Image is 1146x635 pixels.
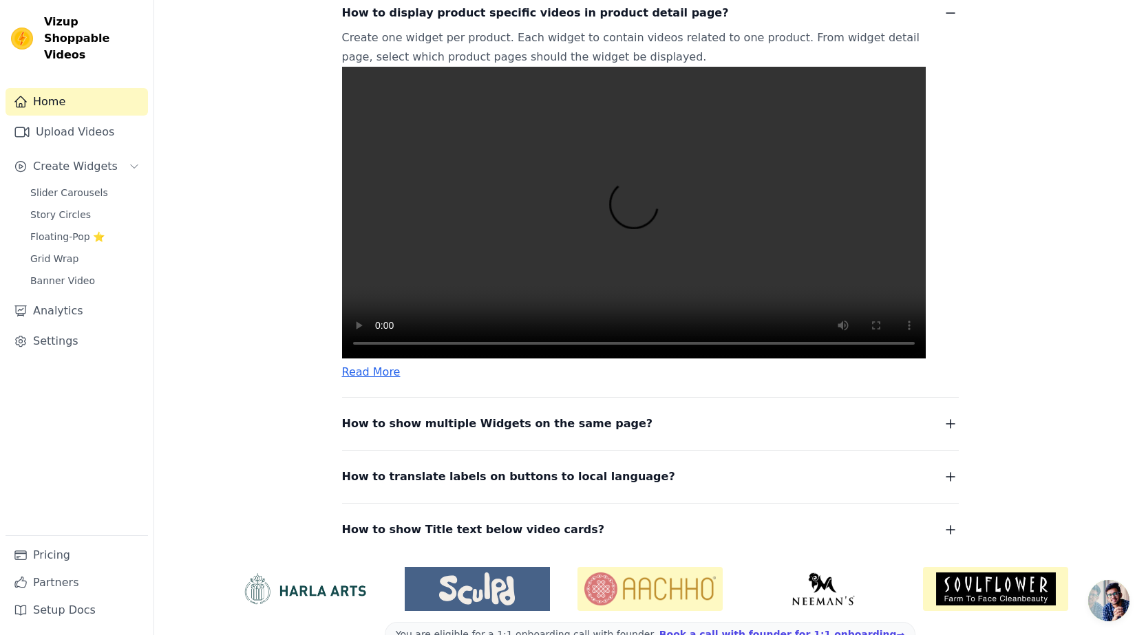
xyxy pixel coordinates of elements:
a: Slider Carousels [22,183,148,202]
a: Settings [6,327,148,355]
span: Create Widgets [33,158,118,175]
a: Setup Docs [6,596,148,624]
span: How to display product specific videos in product detail page? [342,3,729,23]
span: How to translate labels on buttons to local language? [342,467,675,486]
span: Grid Wrap [30,252,78,266]
img: HarlaArts [232,572,377,605]
button: How to show Title text below video cards? [342,520,959,539]
span: Floating-Pop ⭐ [30,230,105,244]
span: How to show multiple Widgets on the same page? [342,414,653,433]
a: Banner Video [22,271,148,290]
span: Vizup Shoppable Videos [44,14,142,63]
span: Slider Carousels [30,186,108,200]
a: Read More [342,365,401,378]
img: Soulflower [923,567,1068,611]
span: Story Circles [30,208,91,222]
a: Floating-Pop ⭐ [22,227,148,246]
a: Analytics [6,297,148,325]
img: Vizup [11,28,33,50]
button: How to show multiple Widgets on the same page? [342,414,959,433]
p: Create one widget per product. Each widget to contain videos related to one product. From widget ... [342,28,926,358]
a: Pricing [6,541,148,569]
a: Upload Videos [6,118,148,146]
span: How to show Title text below video cards? [342,520,605,539]
a: Grid Wrap [22,249,148,268]
div: Open chat [1088,580,1129,621]
span: Banner Video [30,274,95,288]
img: Sculpd US [405,572,550,605]
button: How to display product specific videos in product detail page? [342,3,959,23]
a: Story Circles [22,205,148,224]
img: Aachho [577,567,723,611]
button: Create Widgets [6,153,148,180]
img: Neeman's [750,572,895,605]
a: Home [6,88,148,116]
button: How to translate labels on buttons to local language? [342,467,959,486]
a: Partners [6,569,148,596]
